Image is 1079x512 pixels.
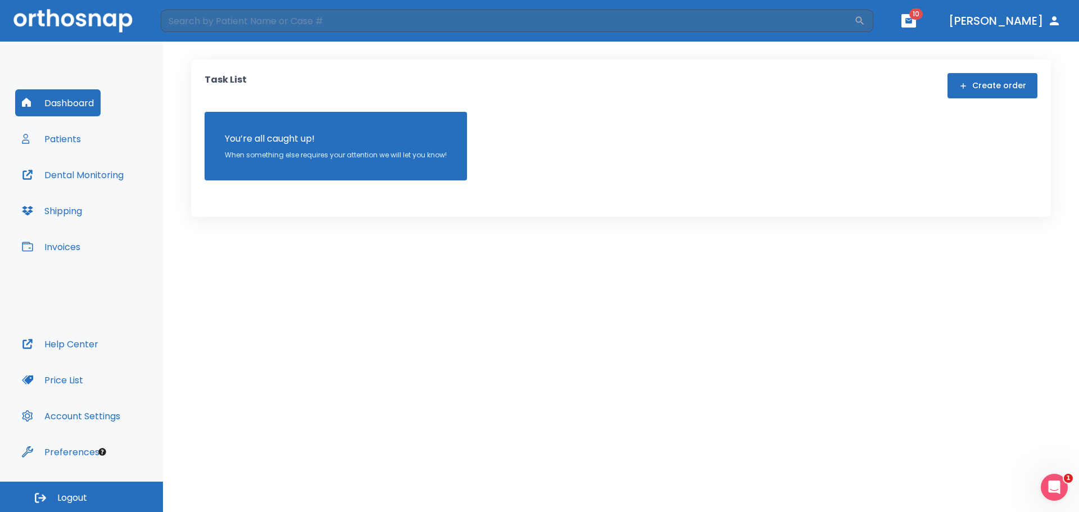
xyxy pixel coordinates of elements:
[15,366,90,393] button: Price List
[1064,474,1073,483] span: 1
[15,125,88,152] button: Patients
[15,197,89,224] button: Shipping
[225,150,447,160] p: When something else requires your attention we will let you know!
[15,402,127,429] button: Account Settings
[15,330,105,357] button: Help Center
[15,438,106,465] button: Preferences
[161,10,854,32] input: Search by Patient Name or Case #
[15,161,130,188] button: Dental Monitoring
[15,233,87,260] button: Invoices
[13,9,133,32] img: Orthosnap
[97,447,107,457] div: Tooltip anchor
[947,73,1037,98] button: Create order
[225,132,447,146] p: You’re all caught up!
[1041,474,1068,501] iframe: Intercom live chat
[205,73,247,98] p: Task List
[57,492,87,504] span: Logout
[15,89,101,116] button: Dashboard
[909,8,923,20] span: 10
[944,11,1066,31] button: [PERSON_NAME]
